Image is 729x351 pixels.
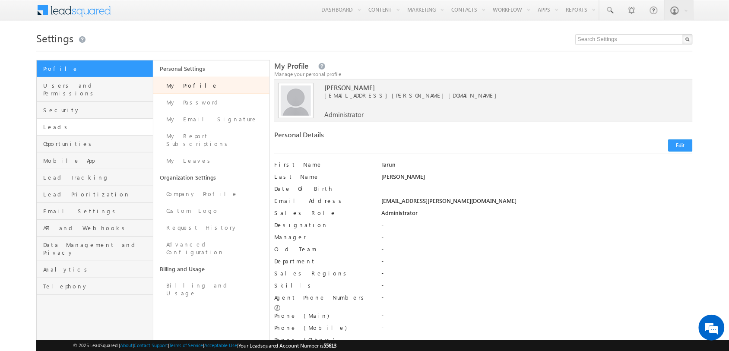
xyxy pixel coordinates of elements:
a: Mobile App [37,152,152,169]
a: My Email Signature [153,111,269,128]
a: Telephony [37,278,152,295]
span: Data Management and Privacy [43,241,150,256]
div: - [381,312,692,324]
label: Last Name [274,173,371,180]
div: Administrator [381,209,692,221]
span: Profile [43,65,150,73]
label: Old Team [274,245,371,253]
span: [PERSON_NAME] [324,84,659,92]
label: Phone (Others) [274,336,371,344]
div: [EMAIL_ADDRESS][PERSON_NAME][DOMAIN_NAME] [381,197,692,209]
span: Leads [43,123,150,131]
label: Sales Role [274,209,371,217]
span: Email Settings [43,207,150,215]
a: My Leaves [153,152,269,169]
label: Designation [274,221,371,229]
label: Phone (Main) [274,312,371,319]
div: - [381,281,692,294]
label: Skills [274,281,371,289]
div: - [381,257,692,269]
label: Department [274,257,371,265]
a: About [120,342,133,348]
a: Users and Permissions [37,77,152,102]
a: Custom Logo [153,202,269,219]
a: Billing and Usage [153,261,269,277]
div: Minimize live chat window [142,4,162,25]
img: d_60004797649_company_0_60004797649 [15,45,36,57]
a: Profile [37,60,152,77]
em: Start Chat [117,266,157,278]
a: Personal Settings [153,60,269,77]
label: Date Of Birth [274,185,371,193]
span: 55613 [324,342,337,349]
div: - [381,245,692,257]
div: Manage your personal profile [274,70,693,78]
div: Personal Details [274,131,478,143]
div: - [381,294,692,306]
span: Analytics [43,266,150,273]
span: Settings [36,31,73,45]
label: Sales Regions [274,269,371,277]
a: Terms of Service [169,342,203,348]
label: First Name [274,161,371,168]
span: API and Webhooks [43,224,150,232]
a: Lead Tracking [37,169,152,186]
button: Edit [669,139,693,152]
a: Opportunities [37,136,152,152]
div: Chat with us now [45,45,145,57]
a: Email Settings [37,203,152,220]
span: Telephony [43,282,150,290]
label: Email Address [274,197,371,205]
input: Search Settings [576,34,693,44]
a: Company Profile [153,186,269,202]
a: Leads [37,119,152,136]
div: - [381,221,692,233]
a: Billing and Usage [153,277,269,302]
a: Contact Support [134,342,168,348]
span: Mobile App [43,157,150,164]
span: Lead Prioritization [43,190,150,198]
span: My Profile [274,61,308,71]
span: [EMAIL_ADDRESS][PERSON_NAME][DOMAIN_NAME] [324,92,659,99]
a: API and Webhooks [37,220,152,237]
a: Organization Settings [153,169,269,186]
label: Phone (Mobile) [274,324,347,332]
span: Security [43,106,150,114]
span: Users and Permissions [43,82,150,97]
textarea: Type your message and hit 'Enter' [11,80,158,259]
span: Lead Tracking [43,174,150,181]
div: [PERSON_NAME] [381,173,692,185]
a: Advanced Configuration [153,236,269,261]
span: Your Leadsquared Account Number is [238,342,337,349]
div: Tarun [381,161,692,173]
div: - [381,324,692,336]
a: Analytics [37,261,152,278]
span: Opportunities [43,140,150,148]
a: Acceptable Use [204,342,237,348]
span: © 2025 LeadSquared | | | | | [73,342,337,350]
a: Lead Prioritization [37,186,152,203]
span: Administrator [324,111,364,118]
a: My Profile [153,77,269,94]
div: - [381,233,692,245]
a: Security [37,102,152,119]
a: Data Management and Privacy [37,237,152,261]
a: My Report Subscriptions [153,128,269,152]
div: - [381,269,692,281]
a: My Password [153,94,269,111]
label: Agent Phone Numbers [274,294,367,301]
a: Request History [153,219,269,236]
label: Manager [274,233,371,241]
div: - [381,336,692,348]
